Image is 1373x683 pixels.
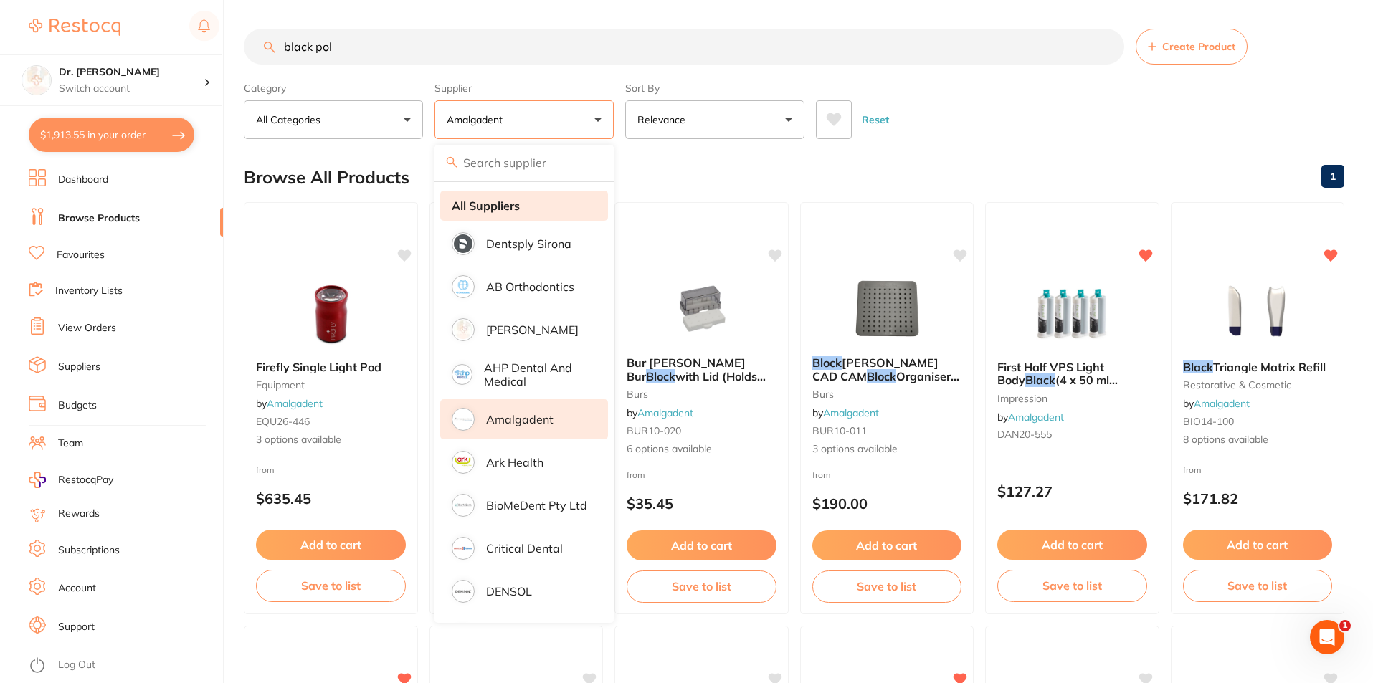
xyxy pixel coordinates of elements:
b: Firefly Single Light Pod [256,360,406,373]
img: Firefly Single Light Pod [284,277,377,349]
em: Block [812,355,842,370]
a: Support [58,620,95,634]
button: $1,913.55 in your order [29,118,194,152]
span: by [1183,397,1250,410]
a: Budgets [58,398,97,413]
p: $127.27 [997,483,1147,500]
span: Triangle Matrix Refill [1213,360,1326,374]
input: Search Products [244,29,1124,65]
p: BioMeDent Pty Ltd [486,499,587,512]
span: Bur [PERSON_NAME] Bur [627,355,746,383]
small: burs [812,388,962,400]
p: Switch account [59,82,204,96]
button: All Categories [244,100,423,139]
img: Amalgadent [454,410,472,429]
a: Browse Products [58,211,140,226]
small: impression [997,393,1147,404]
span: (4 x 50 ml Cartridges) [997,373,1118,400]
a: Inventory Lists [55,284,123,298]
p: $171.82 [1183,490,1333,507]
a: Dashboard [58,173,108,187]
img: BioMeDent Pty Ltd [454,496,472,515]
button: Save to list [1183,570,1333,601]
img: Critical Dental [454,539,472,558]
img: AHP Dental and Medical [454,366,470,383]
iframe: Intercom live chat [1310,620,1344,654]
img: Adam Dental [454,320,472,339]
span: by [256,397,323,410]
p: Critical Dental [486,542,563,555]
img: Black Triangle Matrix Refill [1211,277,1304,349]
span: Organiser (Holds 100) [812,369,959,396]
a: Account [58,581,96,596]
p: All Categories [256,113,326,127]
button: Save to list [997,570,1147,601]
span: 3 options available [812,442,962,457]
a: RestocqPay [29,472,113,488]
img: Dr. Kim Carr [22,66,51,95]
button: Save to list [812,570,962,602]
span: from [256,464,275,475]
a: View Orders [58,321,116,335]
a: Team [58,436,83,451]
b: Black Triangle Matrix Refill [1183,360,1333,373]
a: Amalgadent [637,406,693,419]
p: Dental Practice Supplies [485,623,588,649]
b: Block Butler CAD CAM Block Organiser (Holds 100) [812,356,962,383]
span: Create Product [1162,41,1235,52]
label: Supplier [434,82,614,95]
a: Amalgadent [1008,411,1064,424]
img: First Half VPS Light Body Black (4 x 50 ml Cartridges) [1025,277,1118,349]
a: Suppliers [58,360,100,374]
button: Add to cart [1183,530,1333,560]
a: Subscriptions [58,543,120,558]
span: BUR10-020 [627,424,681,437]
a: Amalgadent [267,397,323,410]
img: Dentsply Sirona [454,234,472,253]
p: AB Orthodontics [486,280,574,293]
em: Black [1025,373,1055,387]
label: Category [244,82,423,95]
p: Amalgadent [447,113,508,127]
span: [PERSON_NAME] CAD CAM [812,355,939,383]
span: with Lid (Holds 10) [627,369,766,396]
span: by [627,406,693,419]
span: DAN20-555 [997,428,1052,441]
p: $35.45 [627,495,776,512]
p: $190.00 [812,495,962,512]
span: EQU26-446 [256,415,310,428]
a: Favourites [57,248,105,262]
span: 8 options available [1183,433,1333,447]
img: Block Butler CAD CAM Block Organiser (Holds 100) [840,273,933,345]
span: First Half VPS Light Body [997,360,1104,387]
a: 1 [1321,162,1344,191]
button: Save to list [627,570,776,602]
em: Block [646,369,675,383]
img: Ark Health [454,453,472,472]
button: Add to cart [256,530,406,560]
b: Bur Butler Bur Block with Lid (Holds 10) [627,356,776,383]
small: restorative & cosmetic [1183,379,1333,391]
a: Restocq Logo [29,11,120,44]
label: Sort By [625,82,804,95]
small: equipment [256,379,406,391]
p: DENSOL [486,585,532,598]
button: Amalgadent [434,100,614,139]
small: burs [627,388,776,400]
p: AHP Dental and Medical [484,361,588,388]
li: Clear selection [440,191,608,221]
a: Amalgadent [1194,397,1250,410]
input: Search supplier [434,145,614,181]
img: Restocq Logo [29,19,120,36]
b: First Half VPS Light Body Black (4 x 50 ml Cartridges) [997,360,1147,387]
img: RestocqPay [29,472,46,488]
span: BIO14-100 [1183,415,1234,428]
p: Dentsply Sirona [486,237,571,250]
span: from [1183,464,1202,475]
img: AB Orthodontics [454,277,472,296]
span: from [812,469,831,480]
span: RestocqPay [58,473,113,487]
span: by [997,411,1064,424]
h4: Dr. Kim Carr [59,65,204,80]
a: Log Out [58,658,95,672]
